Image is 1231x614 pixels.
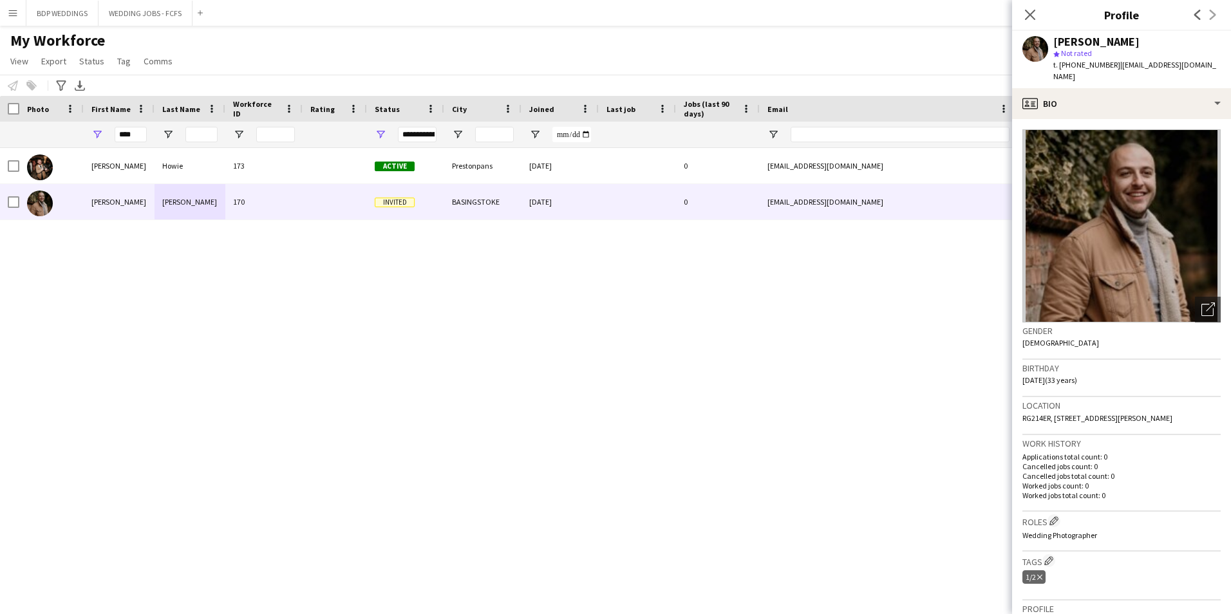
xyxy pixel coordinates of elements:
[760,148,1017,183] div: [EMAIL_ADDRESS][DOMAIN_NAME]
[444,184,522,219] div: BASINGSTOKE
[791,127,1010,142] input: Email Filter Input
[1053,36,1140,48] div: [PERSON_NAME]
[27,154,53,180] img: Dean Howie
[74,53,109,70] a: Status
[91,129,103,140] button: Open Filter Menu
[310,104,335,114] span: Rating
[41,55,66,67] span: Export
[225,184,303,219] div: 170
[475,127,514,142] input: City Filter Input
[1022,530,1097,540] span: Wedding Photographer
[1022,400,1221,411] h3: Location
[27,104,49,114] span: Photo
[138,53,178,70] a: Comms
[162,129,174,140] button: Open Filter Menu
[1022,461,1221,471] p: Cancelled jobs count: 0
[84,148,155,183] div: [PERSON_NAME]
[1022,325,1221,337] h3: Gender
[760,184,1017,219] div: [EMAIL_ADDRESS][DOMAIN_NAME]
[1022,481,1221,490] p: Worked jobs count: 0
[684,99,737,118] span: Jobs (last 90 days)
[256,127,295,142] input: Workforce ID Filter Input
[72,78,88,93] app-action-btn: Export XLSX
[444,148,522,183] div: Prestonpans
[144,55,173,67] span: Comms
[10,55,28,67] span: View
[117,55,131,67] span: Tag
[225,148,303,183] div: 173
[84,184,155,219] div: [PERSON_NAME]
[26,1,99,26] button: BDP WEDDINGS
[452,129,464,140] button: Open Filter Menu
[375,162,415,171] span: Active
[529,104,554,114] span: Joined
[1012,6,1231,23] h3: Profile
[1022,514,1221,528] h3: Roles
[36,53,71,70] a: Export
[1053,60,1120,70] span: t. [PHONE_NUMBER]
[767,129,779,140] button: Open Filter Menu
[112,53,136,70] a: Tag
[676,148,760,183] div: 0
[1022,438,1221,449] h3: Work history
[10,31,105,50] span: My Workforce
[115,127,147,142] input: First Name Filter Input
[1012,88,1231,119] div: Bio
[676,184,760,219] div: 0
[1022,554,1221,568] h3: Tags
[91,104,131,114] span: First Name
[79,55,104,67] span: Status
[185,127,218,142] input: Last Name Filter Input
[1195,297,1221,322] div: Open photos pop-in
[1022,570,1046,584] div: 1/2
[1061,48,1092,58] span: Not rated
[27,191,53,216] img: Dean Rossiter
[1022,490,1221,500] p: Worked jobs total count: 0
[1022,362,1221,374] h3: Birthday
[1053,60,1216,81] span: | [EMAIL_ADDRESS][DOMAIN_NAME]
[162,104,200,114] span: Last Name
[1022,338,1099,348] span: [DEMOGRAPHIC_DATA]
[53,78,69,93] app-action-btn: Advanced filters
[155,148,225,183] div: Howie
[5,53,33,70] a: View
[233,99,279,118] span: Workforce ID
[1022,471,1221,481] p: Cancelled jobs total count: 0
[529,129,541,140] button: Open Filter Menu
[1022,413,1172,423] span: RG214ER, [STREET_ADDRESS][PERSON_NAME]
[522,148,599,183] div: [DATE]
[552,127,591,142] input: Joined Filter Input
[452,104,467,114] span: City
[233,129,245,140] button: Open Filter Menu
[375,198,415,207] span: Invited
[1022,375,1077,385] span: [DATE] (33 years)
[767,104,788,114] span: Email
[99,1,193,26] button: WEDDING JOBS - FCFS
[606,104,635,114] span: Last job
[1022,452,1221,461] p: Applications total count: 0
[155,184,225,219] div: [PERSON_NAME]
[1022,129,1221,322] img: Crew avatar or photo
[375,104,400,114] span: Status
[375,129,386,140] button: Open Filter Menu
[522,184,599,219] div: [DATE]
